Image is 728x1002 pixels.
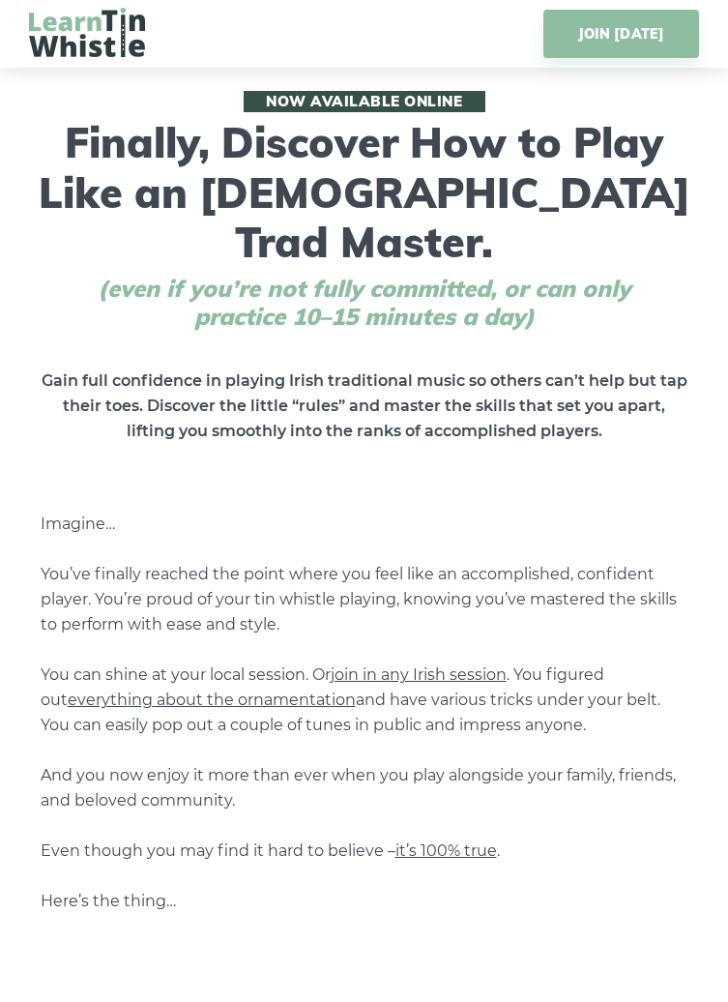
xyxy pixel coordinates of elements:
span: it’s 100% true [395,841,497,860]
p: Imagine… You’ve finally reached the point where you feel like an accomplished, confident player. ... [41,512,688,914]
span: (even if you’re not fully committed, or can only practice 10–15 minutes a day) [60,275,669,331]
span: join in any Irish session [331,665,507,684]
a: JOIN [DATE] [543,10,699,58]
span: everything about the ornamentation [68,691,356,709]
h1: Finally, Discover How to Play Like an [DEMOGRAPHIC_DATA] Trad Master. [31,91,698,330]
strong: Gain full confidence in playing Irish traditional music so others can’t help but tap their toes. ... [42,371,687,440]
img: LearnTinWhistle.com [29,8,145,57]
span: Now available online [244,91,485,112]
